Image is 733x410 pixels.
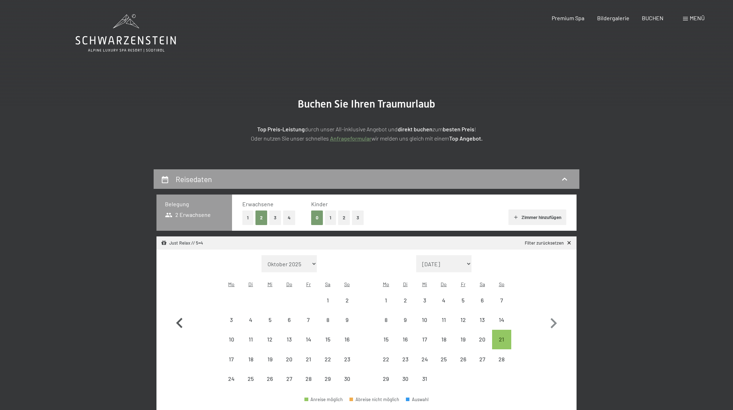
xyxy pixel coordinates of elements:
[492,350,511,369] div: Anreise nicht möglich
[597,15,629,21] a: Bildergalerie
[338,337,356,354] div: 16
[453,310,473,329] div: Fri Dec 12 2025
[330,135,371,142] a: Anfrageformular
[396,317,414,335] div: 9
[189,125,544,143] p: durch unser All-inklusive Angebot und zum ! Oder nutzen Sie unser schnelles wir melden uns gleich...
[435,317,453,335] div: 11
[396,350,415,369] div: Tue Dec 23 2025
[473,297,491,315] div: 6
[280,376,298,394] div: 27
[257,126,305,132] strong: Top Preis-Leistung
[454,356,472,374] div: 26
[473,291,492,310] div: Anreise nicht möglich
[396,369,415,388] div: Anreise nicht möglich
[161,240,203,246] div: Just Relax // 5=4
[222,350,241,369] div: Mon Nov 17 2025
[311,201,328,207] span: Kinder
[376,310,396,329] div: Mon Dec 08 2025
[443,126,474,132] strong: besten Preis
[453,291,473,310] div: Fri Dec 05 2025
[222,330,241,349] div: Anreise nicht möglich
[480,281,485,287] abbr: Samstag
[473,350,492,369] div: Anreise nicht möglich
[415,350,434,369] div: Wed Dec 24 2025
[376,350,396,369] div: Anreise nicht möglich
[338,376,356,394] div: 30
[352,211,364,225] button: 3
[260,330,280,349] div: Anreise nicht möglich
[338,211,350,225] button: 2
[298,98,435,110] span: Buchen Sie Ihren Traumurlaub
[396,291,415,310] div: Tue Dec 02 2025
[222,317,240,335] div: 3
[441,281,447,287] abbr: Donnerstag
[376,330,396,349] div: Anreise nicht möglich
[318,310,337,329] div: Sat Nov 08 2025
[493,317,511,335] div: 14
[473,350,492,369] div: Sat Dec 27 2025
[415,369,434,388] div: Anreise nicht möglich
[453,350,473,369] div: Anreise nicht möglich
[453,350,473,369] div: Fri Dec 26 2025
[415,337,433,354] div: 17
[422,281,427,287] abbr: Mittwoch
[242,201,274,207] span: Erwachsene
[299,317,317,335] div: 7
[261,317,279,335] div: 5
[642,15,663,21] span: BUCHEN
[435,297,453,315] div: 4
[435,337,453,354] div: 18
[377,376,395,394] div: 29
[161,240,167,246] svg: Angebot/Paket
[396,330,415,349] div: Anreise nicht möglich
[377,297,395,315] div: 1
[406,397,429,402] div: Auswahl
[280,337,298,354] div: 13
[415,356,433,374] div: 24
[434,310,453,329] div: Anreise nicht möglich
[473,337,491,354] div: 20
[241,369,260,388] div: Anreise nicht möglich
[344,281,350,287] abbr: Sonntag
[241,350,260,369] div: Anreise nicht möglich
[319,317,337,335] div: 8
[299,330,318,349] div: Anreise nicht möglich
[299,350,318,369] div: Anreise nicht möglich
[349,397,399,402] div: Abreise nicht möglich
[241,330,260,349] div: Anreise nicht möglich
[242,337,259,354] div: 11
[319,376,337,394] div: 29
[415,330,434,349] div: Anreise nicht möglich
[376,369,396,388] div: Anreise nicht möglich
[165,211,211,219] span: 2 Erwachsene
[260,310,280,329] div: Wed Nov 05 2025
[337,310,357,329] div: Anreise nicht möglich
[318,310,337,329] div: Anreise nicht möglich
[396,330,415,349] div: Tue Dec 16 2025
[319,337,337,354] div: 15
[434,291,453,310] div: Thu Dec 04 2025
[415,291,434,310] div: Wed Dec 03 2025
[461,281,465,287] abbr: Freitag
[543,255,564,389] button: Nächster Monat
[260,369,280,388] div: Wed Nov 26 2025
[337,350,357,369] div: Sun Nov 23 2025
[260,330,280,349] div: Wed Nov 12 2025
[396,297,414,315] div: 2
[337,291,357,310] div: Sun Nov 02 2025
[473,317,491,335] div: 13
[260,310,280,329] div: Anreise nicht möglich
[492,350,511,369] div: Sun Dec 28 2025
[325,281,330,287] abbr: Samstag
[222,369,241,388] div: Anreise nicht möglich
[318,350,337,369] div: Sat Nov 22 2025
[473,291,492,310] div: Sat Dec 06 2025
[396,310,415,329] div: Anreise nicht möglich
[376,310,396,329] div: Anreise nicht möglich
[415,310,434,329] div: Wed Dec 10 2025
[376,291,396,310] div: Anreise nicht möglich
[241,369,260,388] div: Tue Nov 25 2025
[473,310,492,329] div: Sat Dec 13 2025
[299,337,317,354] div: 14
[169,255,190,389] button: Vorheriger Monat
